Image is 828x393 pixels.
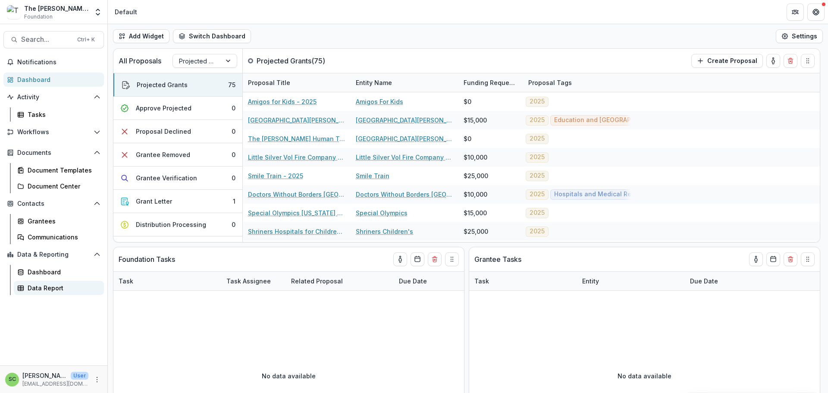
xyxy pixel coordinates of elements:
[28,233,97,242] div: Communications
[111,6,141,18] nav: breadcrumb
[351,73,458,92] div: Entity Name
[530,135,545,142] span: 2025
[776,29,823,43] button: Settings
[685,272,750,290] div: Due Date
[232,150,235,159] div: 0
[3,55,104,69] button: Notifications
[464,190,487,199] div: $10,000
[14,163,104,177] a: Document Templates
[248,171,303,180] a: Smile Train - 2025
[787,3,804,21] button: Partners
[14,281,104,295] a: Data Report
[801,54,815,68] button: Drag
[17,251,90,258] span: Data & Reporting
[3,248,104,261] button: Open Data & Reporting
[464,153,487,162] div: $10,000
[248,208,345,217] a: Special Olympics [US_STATE] - 2025
[113,272,221,290] div: Task
[173,29,251,43] button: Switch Dashboard
[24,13,53,21] span: Foundation
[464,116,487,125] div: $15,000
[394,277,432,286] div: Due Date
[17,149,90,157] span: Documents
[113,190,242,213] button: Grant Letter1
[469,272,577,290] div: Task
[356,134,453,143] a: [GEOGRAPHIC_DATA][PERSON_NAME]
[530,209,545,217] span: 2025
[577,272,685,290] div: Entity
[464,208,487,217] div: $15,000
[445,252,459,266] button: Drag
[232,173,235,182] div: 0
[530,116,545,124] span: 2025
[393,252,407,266] button: toggle-assigned-to-me
[3,125,104,139] button: Open Workflows
[232,220,235,229] div: 0
[17,200,90,208] span: Contacts
[458,73,523,92] div: Funding Requested
[356,171,389,180] a: Smile Train
[113,120,242,143] button: Proposal Declined0
[28,182,97,191] div: Document Center
[784,252,797,266] button: Delete card
[464,227,488,236] div: $25,000
[523,73,631,92] div: Proposal Tags
[113,29,169,43] button: Add Widget
[243,78,295,87] div: Proposal Title
[71,372,88,380] p: User
[464,134,471,143] div: $0
[28,217,97,226] div: Grantees
[9,377,16,382] div: Sonia Cavalli
[75,35,97,44] div: Ctrl + K
[14,214,104,228] a: Grantees
[17,59,100,66] span: Notifications
[221,272,286,290] div: Task Assignee
[286,277,348,286] div: Related Proposal
[221,277,276,286] div: Task Assignee
[766,252,780,266] button: Calendar
[232,127,235,136] div: 0
[28,267,97,277] div: Dashboard
[248,116,345,125] a: [GEOGRAPHIC_DATA][PERSON_NAME] - 2025
[22,380,88,388] p: [EMAIL_ADDRESS][DOMAIN_NAME]
[356,116,453,125] a: [GEOGRAPHIC_DATA][PERSON_NAME]
[92,3,104,21] button: Open entity switcher
[356,153,453,162] a: Little Silver Vol Fire Company No. 1
[356,190,453,199] a: Doctors Without Borders [GEOGRAPHIC_DATA]
[464,171,488,180] div: $25,000
[577,277,604,286] div: Entity
[243,73,351,92] div: Proposal Title
[14,265,104,279] a: Dashboard
[232,104,235,113] div: 0
[228,80,235,89] div: 75
[530,191,545,198] span: 2025
[286,272,394,290] div: Related Proposal
[113,167,242,190] button: Grantee Verification0
[749,252,763,266] button: toggle-assigned-to-me
[458,78,523,87] div: Funding Requested
[523,78,577,87] div: Proposal Tags
[113,213,242,236] button: Distribution Processing0
[351,78,397,87] div: Entity Name
[554,191,652,198] span: Hospitals and Medical Research
[474,254,521,264] p: Grantee Tasks
[691,54,763,68] button: Create Proposal
[28,283,97,292] div: Data Report
[356,227,413,236] a: Shriners Children's
[530,154,545,161] span: 2025
[469,277,494,286] div: Task
[136,150,190,159] div: Grantee Removed
[784,54,797,68] button: Delete card
[554,116,661,124] span: Education and [GEOGRAPHIC_DATA]
[136,220,206,229] div: Distribution Processing
[17,129,90,136] span: Workflows
[119,56,161,66] p: All Proposals
[530,98,545,105] span: 2025
[3,197,104,211] button: Open Contacts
